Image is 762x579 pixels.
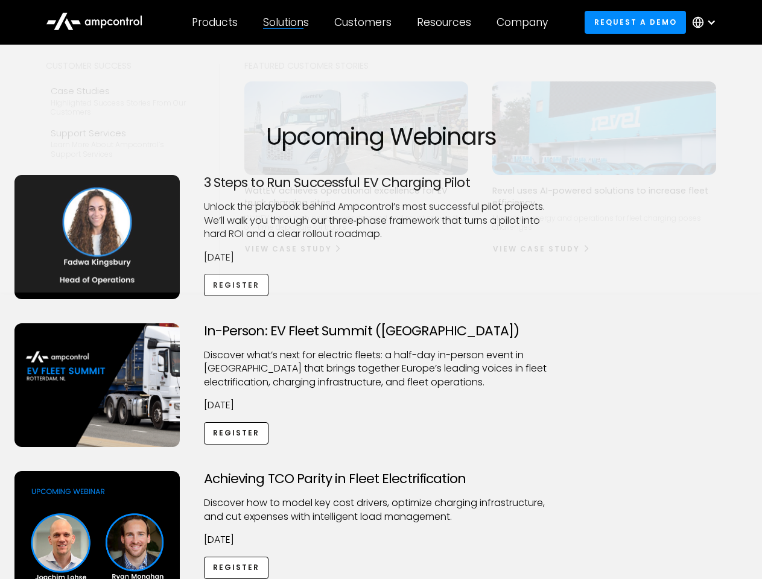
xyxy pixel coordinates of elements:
div: Company [497,16,548,29]
a: Register [204,557,269,579]
div: Products [192,16,238,29]
div: Resources [417,16,471,29]
a: View Case Study [244,239,343,259]
div: Learn more about Ampcontrol’s support services [51,140,191,159]
a: Request a demo [585,11,686,33]
p: [DATE] [204,399,559,412]
div: Customers [334,16,392,29]
p: [DATE] [204,533,559,546]
div: Featured Customer Stories [244,59,717,72]
div: Highlighted success stories From Our Customers [51,98,191,117]
a: Support ServicesLearn more about Ampcontrol’s support services [46,122,195,164]
div: Customer success [46,59,195,72]
div: View Case Study [245,244,332,255]
h3: Achieving TCO Parity in Fleet Electrification [204,471,559,487]
div: Case Studies [51,84,191,98]
h3: In-Person: EV Fleet Summit ([GEOGRAPHIC_DATA]) [204,323,559,339]
p: Revel uses AI-powered solutions to increase fleet efficiency [492,185,716,209]
p: ​Discover what’s next for electric fleets: a half-day in-person event in [GEOGRAPHIC_DATA] that b... [204,349,559,389]
a: Case StudiesHighlighted success stories From Our Customers [46,80,195,122]
p: WattEV has a high peak power demand and must ensure the on-time departure for trucks [244,214,468,232]
p: Managing energy and operations for fleet charging poses challenges [492,214,716,232]
div: Support Services [51,127,191,140]
p: WattEV achieves operational excellence for EV truck charging sites [244,185,468,209]
a: Register [204,422,269,445]
div: Solutions [263,16,309,29]
p: Discover how to model key cost drivers, optimize charging infrastructure, and cut expenses with i... [204,496,559,524]
div: View Case Study [493,244,580,255]
a: View Case Study [492,239,591,259]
